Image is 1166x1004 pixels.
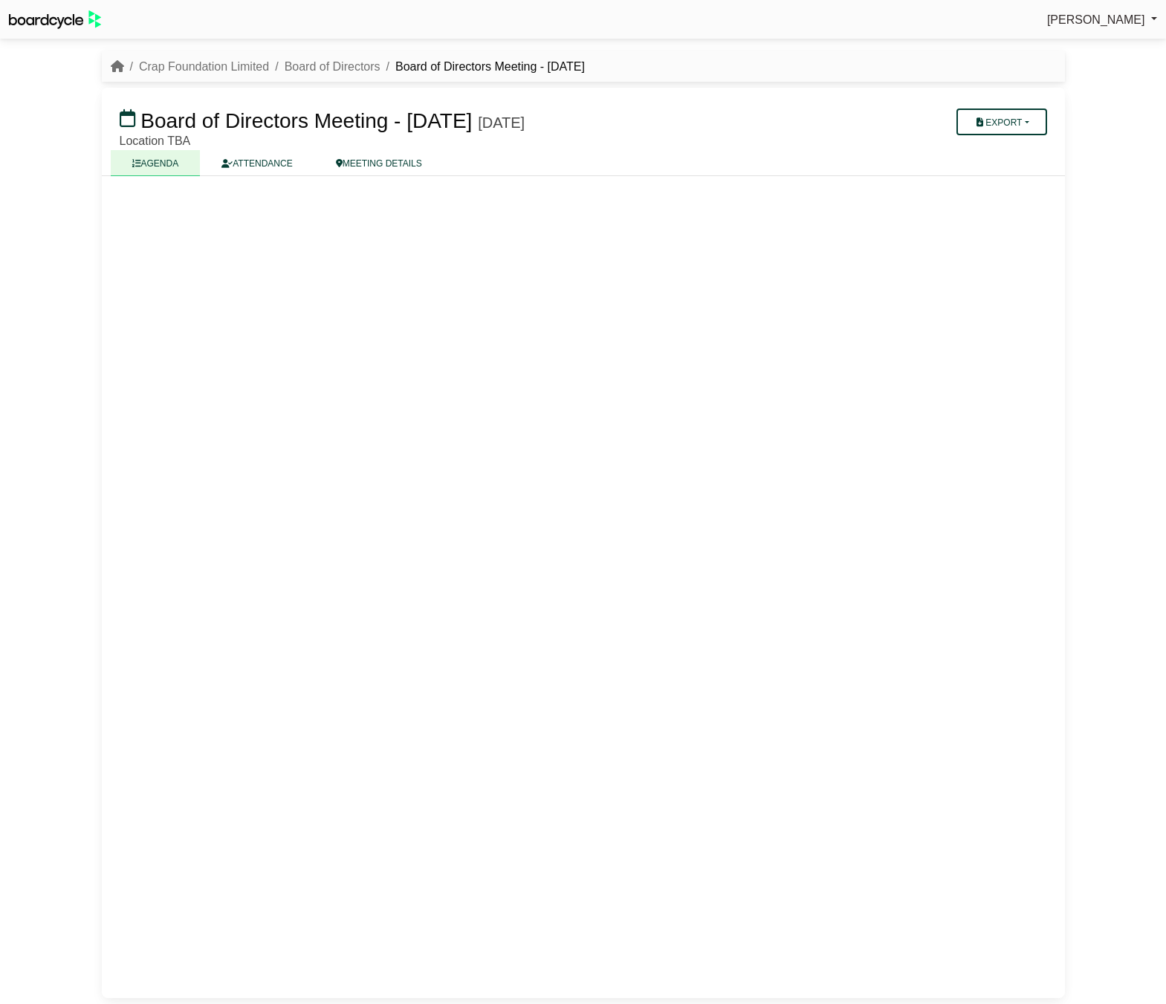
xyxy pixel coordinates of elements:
button: Export [956,109,1046,135]
a: ATTENDANCE [200,150,314,176]
a: MEETING DETAILS [314,150,444,176]
span: Board of Directors Meeting - [DATE] [140,109,472,132]
nav: breadcrumb [111,57,585,77]
a: Board of Directors [285,60,380,73]
div: [DATE] [478,114,525,132]
a: AGENDA [111,150,201,176]
span: Location TBA [120,135,191,147]
li: Board of Directors Meeting - [DATE] [380,57,585,77]
span: [PERSON_NAME] [1047,13,1145,26]
a: [PERSON_NAME] [1047,10,1157,30]
a: Crap Foundation Limited [139,60,269,73]
img: BoardcycleBlackGreen-aaafeed430059cb809a45853b8cf6d952af9d84e6e89e1f1685b34bfd5cb7d64.svg [9,10,101,29]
